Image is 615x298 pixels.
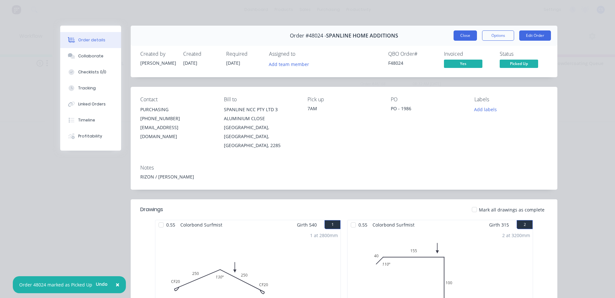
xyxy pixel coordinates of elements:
[60,48,121,64] button: Collaborate
[140,173,548,180] div: RIZON / [PERSON_NAME]
[60,80,121,96] button: Tracking
[500,60,538,69] button: Picked Up
[444,51,492,57] div: Invoiced
[60,112,121,128] button: Timeline
[78,85,96,91] div: Tracking
[290,33,326,39] span: Order #48024 -
[269,60,313,68] button: Add team member
[502,232,530,239] div: 2 at 3200mm
[183,60,197,66] span: [DATE]
[500,60,538,68] span: Picked Up
[140,165,548,171] div: Notes
[224,105,297,150] div: SPANLINE NCC PTY LTD 3 ALUMINIUM CLOSE[GEOGRAPHIC_DATA], [GEOGRAPHIC_DATA], [GEOGRAPHIC_DATA], 2285
[479,206,545,213] span: Mark all drawings as complete
[140,114,214,123] div: [PHONE_NUMBER]
[269,51,333,57] div: Assigned to
[164,220,178,229] span: 0.55
[489,220,509,229] span: Girth 315
[224,96,297,103] div: Bill to
[140,51,176,57] div: Created by
[60,64,121,80] button: Checklists 0/0
[78,53,103,59] div: Collaborate
[297,220,317,229] span: Girth 540
[60,32,121,48] button: Order details
[78,133,102,139] div: Profitability
[224,123,297,150] div: [GEOGRAPHIC_DATA], [GEOGRAPHIC_DATA], [GEOGRAPHIC_DATA], 2285
[310,232,338,239] div: 1 at 2800mm
[500,51,548,57] div: Status
[224,105,297,123] div: SPANLINE NCC PTY LTD 3 ALUMINIUM CLOSE
[226,51,261,57] div: Required
[78,37,105,43] div: Order details
[454,30,477,41] button: Close
[183,51,218,57] div: Created
[140,206,163,213] div: Drawings
[140,123,214,141] div: [EMAIL_ADDRESS][DOMAIN_NAME]
[307,105,381,112] div: 7AM
[19,281,92,288] div: Order 48024 marked as Picked Up
[517,220,533,229] button: 2
[388,51,436,57] div: QBO Order #
[140,60,176,66] div: [PERSON_NAME]
[388,60,436,66] div: F48024
[140,105,214,114] div: PURCHASING
[326,33,398,39] span: SPANLINE HOME ADDITIONS
[391,96,464,103] div: PO
[60,128,121,144] button: Profitability
[109,277,126,293] button: Close
[324,220,340,229] button: 1
[92,279,111,289] button: Undo
[78,69,106,75] div: Checklists 0/0
[307,96,381,103] div: Pick up
[60,96,121,112] button: Linked Orders
[116,280,119,289] span: ×
[444,60,482,68] span: Yes
[78,101,106,107] div: Linked Orders
[178,220,225,229] span: Colorbond Surfmist
[140,96,214,103] div: Contact
[391,105,464,114] div: PO - 1986
[266,60,313,68] button: Add team member
[471,105,500,114] button: Add labels
[370,220,417,229] span: Colorbond Surfmist
[519,30,551,41] button: Edit Order
[474,96,548,103] div: Labels
[140,105,214,141] div: PURCHASING[PHONE_NUMBER][EMAIL_ADDRESS][DOMAIN_NAME]
[356,220,370,229] span: 0.55
[78,117,95,123] div: Timeline
[482,30,514,41] button: Options
[226,60,240,66] span: [DATE]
